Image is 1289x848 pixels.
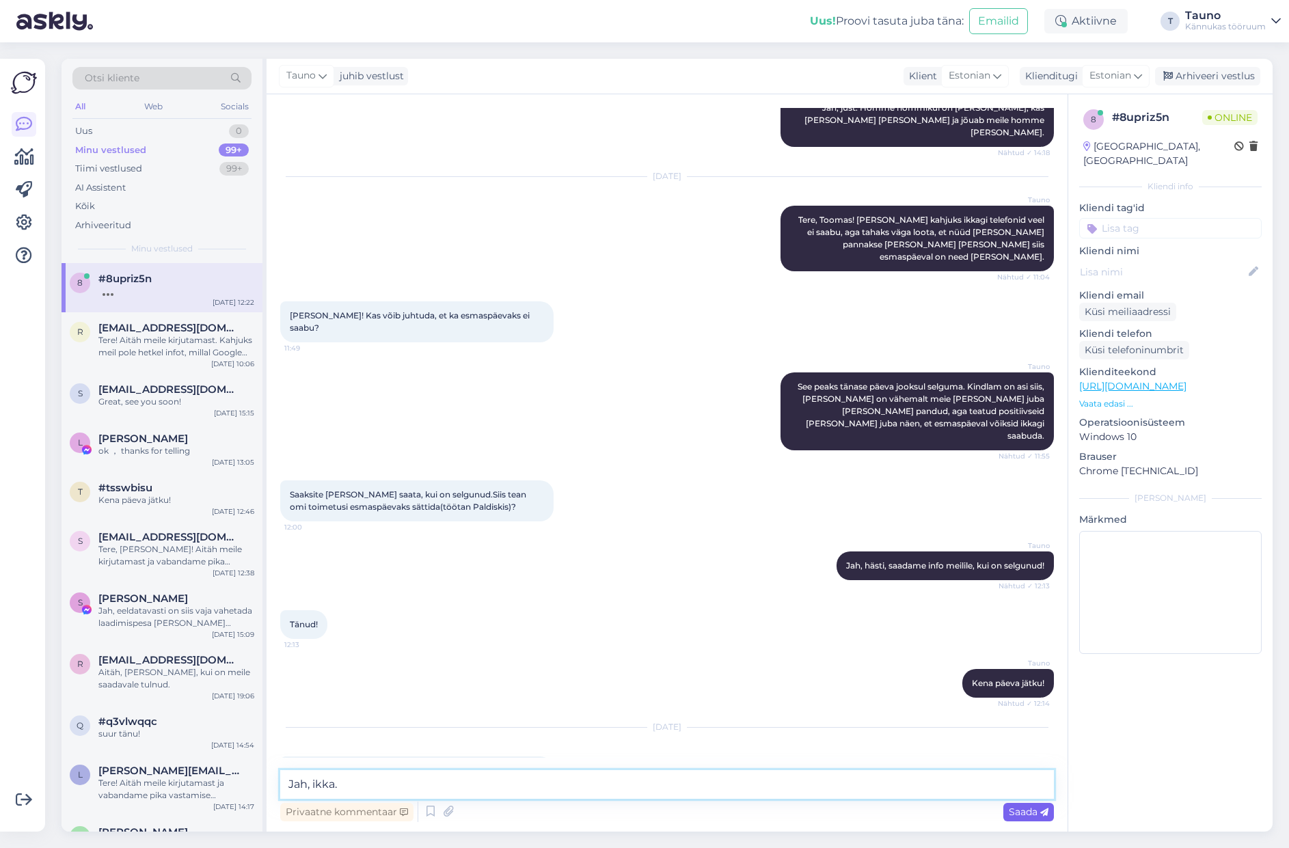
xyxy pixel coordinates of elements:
[77,659,83,669] span: r
[1079,218,1262,238] input: Lisa tag
[211,740,254,750] div: [DATE] 14:54
[75,124,92,138] div: Uus
[1185,10,1281,32] a: TaunoKännukas tööruum
[98,494,254,506] div: Kena päeva jätku!
[98,396,254,408] div: Great, see you soon!
[998,148,1050,158] span: Nähtud ✓ 14:18
[290,619,318,629] span: Tänud!
[1079,380,1186,392] a: [URL][DOMAIN_NAME]
[98,715,157,728] span: #q3vlwqqc
[1079,512,1262,527] p: Märkmed
[999,451,1050,461] span: Nähtud ✓ 11:55
[98,273,152,285] span: #8upriz5n
[1185,21,1266,32] div: Kännukas tööruum
[972,678,1044,688] span: Kena päeva jätku!
[284,343,336,353] span: 11:49
[997,272,1050,282] span: Nähtud ✓ 11:04
[77,277,83,288] span: 8
[98,765,241,777] span: lauri.kummel@gmail.com
[804,102,1046,137] span: Jah, just. Homme hommikul on [PERSON_NAME], kas [PERSON_NAME] [PERSON_NAME] ja jõuab meile homme ...
[999,195,1050,205] span: Tauno
[1079,430,1262,444] p: Windows 10
[798,381,1046,441] span: See peaks tänase päeva jooksul selguma. Kindlam on asi siis, [PERSON_NAME] on vähemalt meie [PERS...
[98,826,188,838] span: 晓辉 胡
[904,69,937,83] div: Klient
[75,200,95,213] div: Kõik
[1079,398,1262,410] p: Vaata edasi ...
[1155,67,1260,85] div: Arhiveeri vestlus
[1079,415,1262,430] p: Operatsioonisüsteem
[98,543,254,568] div: Tere, [PERSON_NAME]! Aitäh meile kirjutamast ja vabandame pika vastamise [PERSON_NAME]. Jah, Pixe...
[98,777,254,802] div: Tere! Aitäh meile kirjutamast ja vabandame pika vastamise [PERSON_NAME]. Jah, see toode on meil p...
[212,457,254,467] div: [DATE] 13:05
[78,487,83,497] span: t
[98,482,152,494] span: #tsswbisu
[78,597,83,607] span: S
[212,691,254,701] div: [DATE] 19:06
[98,605,254,629] div: Jah, eeldatavasti on siis vaja vahetada laadimispesa [PERSON_NAME] maksumus 99€.
[1083,139,1234,168] div: [GEOGRAPHIC_DATA], [GEOGRAPHIC_DATA]
[98,334,254,359] div: Tere! Aitäh meile kirjutamast. Kahjuks meil pole hetkel infot, millal Google Pixel 9a, 128GB, bee...
[1079,327,1262,341] p: Kliendi telefon
[949,68,990,83] span: Estonian
[1079,341,1189,359] div: Küsi telefoninumbrit
[75,219,131,232] div: Arhiveeritud
[212,506,254,517] div: [DATE] 12:46
[98,728,254,740] div: suur tänu!
[280,803,413,821] div: Privaatne kommentaar
[211,359,254,369] div: [DATE] 10:06
[1202,110,1258,125] span: Online
[290,310,532,333] span: [PERSON_NAME]! Kas võib juhtuda, et ka esmaspäevaks ei saabu?
[1112,109,1202,126] div: # 8upriz5n
[1079,288,1262,303] p: Kliendi email
[77,720,83,730] span: q
[284,522,336,532] span: 12:00
[290,489,528,512] span: Saaksite [PERSON_NAME] saata, kui on selgunud.Siis tean omi toimetusi esmaspäevaks sättida(töötan...
[219,162,249,176] div: 99+
[1079,303,1176,321] div: Küsi meiliaadressi
[98,666,254,691] div: Aitäh, [PERSON_NAME], kui on meile saadavale tulnud.
[141,98,165,115] div: Web
[1079,201,1262,215] p: Kliendi tag'id
[1009,806,1048,818] span: Saada
[998,698,1050,709] span: Nähtud ✓ 12:14
[1079,464,1262,478] p: Chrome [TECHNICAL_ID]
[98,654,241,666] span: reimu.saaremaa@gmail.com
[214,408,254,418] div: [DATE] 15:15
[286,68,316,83] span: Tauno
[1089,68,1131,83] span: Estonian
[1079,492,1262,504] div: [PERSON_NAME]
[218,98,252,115] div: Socials
[98,322,241,334] span: rauno.verbitskas@gmail.co
[1079,180,1262,193] div: Kliendi info
[76,831,84,841] span: 晓
[11,70,37,96] img: Askly Logo
[798,215,1046,262] span: Tere, Toomas! [PERSON_NAME] kahjuks ikkagi telefonid veel ei saabu, aga tahaks väga loota, et nüü...
[219,143,249,157] div: 99+
[1185,10,1266,21] div: Tauno
[810,14,836,27] b: Uus!
[1079,244,1262,258] p: Kliendi nimi
[999,658,1050,668] span: Tauno
[77,327,83,337] span: r
[213,802,254,812] div: [DATE] 14:17
[280,721,1054,733] div: [DATE]
[284,640,336,650] span: 12:13
[999,581,1050,591] span: Nähtud ✓ 12:13
[98,433,188,445] span: Lynn Wandkey
[98,531,241,543] span: sandersepp90@gmail.com
[72,98,88,115] div: All
[280,770,1054,799] textarea: Jah, ikka.
[1080,264,1246,279] input: Lisa nimi
[78,536,83,546] span: s
[1161,12,1180,31] div: T
[1079,450,1262,464] p: Brauser
[1079,365,1262,379] p: Klienditeekond
[846,560,1044,571] span: Jah, hästi, saadame info meilile, kui on selgunud!
[85,71,139,85] span: Otsi kliente
[280,170,1054,182] div: [DATE]
[1091,114,1096,124] span: 8
[229,124,249,138] div: 0
[78,388,83,398] span: s
[810,13,964,29] div: Proovi tasuta juba täna:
